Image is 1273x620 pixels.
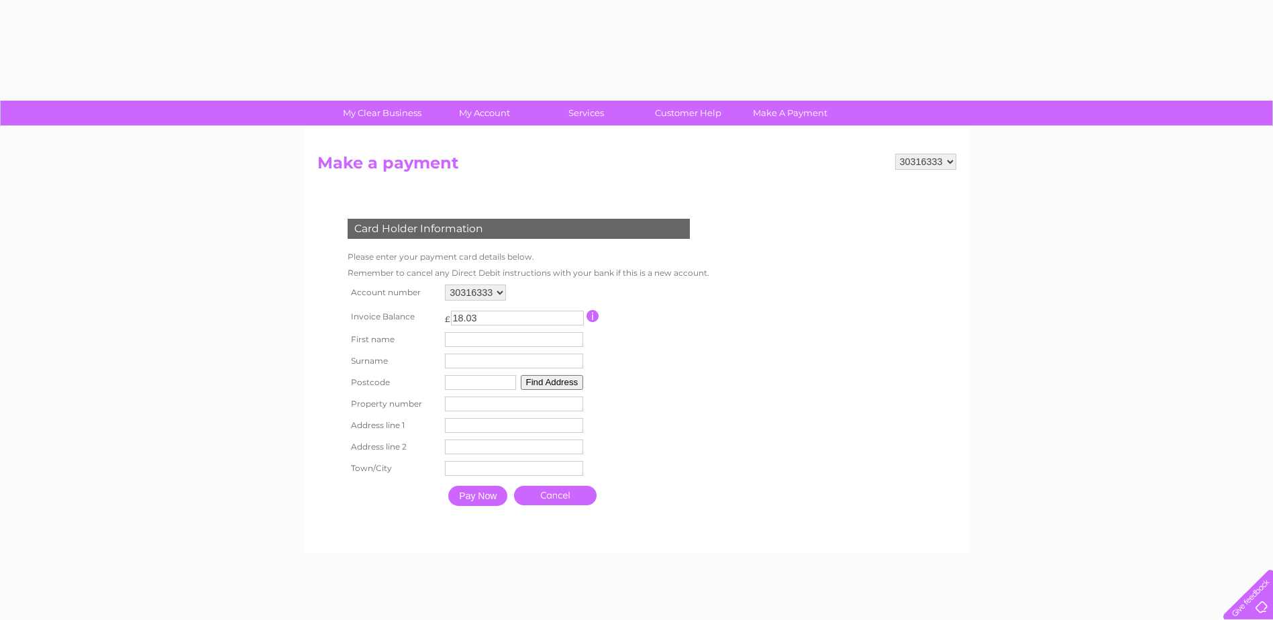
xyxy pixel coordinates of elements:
[344,249,713,265] td: Please enter your payment card details below.
[531,101,642,125] a: Services
[514,486,597,505] a: Cancel
[348,219,690,239] div: Card Holder Information
[344,393,442,415] th: Property number
[344,281,442,304] th: Account number
[344,372,442,393] th: Postcode
[445,307,450,324] td: £
[735,101,846,125] a: Make A Payment
[344,265,713,281] td: Remember to cancel any Direct Debit instructions with your bank if this is a new account.
[317,154,956,179] h2: Make a payment
[633,101,744,125] a: Customer Help
[344,436,442,458] th: Address line 2
[344,304,442,329] th: Invoice Balance
[344,350,442,372] th: Surname
[344,458,442,479] th: Town/City
[521,375,584,390] button: Find Address
[344,415,442,436] th: Address line 1
[429,101,540,125] a: My Account
[344,329,442,350] th: First name
[327,101,438,125] a: My Clear Business
[587,310,599,322] input: Information
[448,486,507,506] input: Pay Now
